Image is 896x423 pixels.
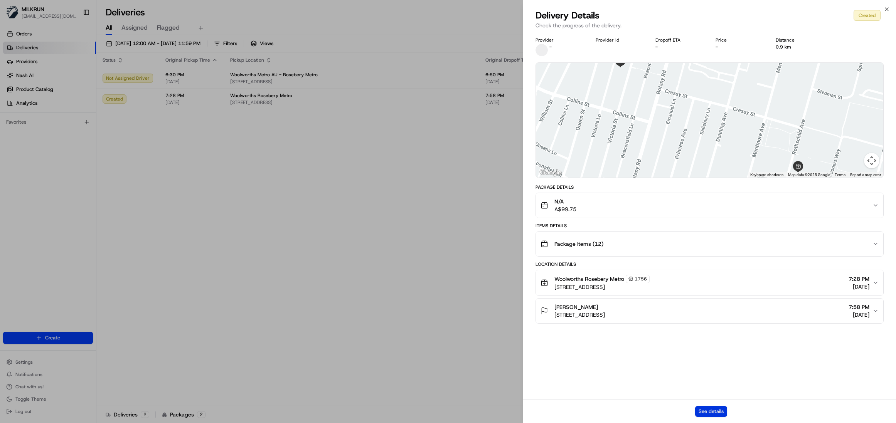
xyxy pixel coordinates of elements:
[849,303,869,311] span: 7:58 PM
[788,173,830,177] span: Map data ©2025 Google
[536,184,884,190] div: Package Details
[554,205,576,213] span: A$99.75
[695,406,727,417] button: See details
[835,173,845,177] a: Terms (opens in new tab)
[554,283,650,291] span: [STREET_ADDRESS]
[750,172,783,178] button: Keyboard shortcuts
[536,270,883,295] button: Woolworths Rosebery Metro1756[STREET_ADDRESS]7:28 PM[DATE]
[716,37,763,43] div: Price
[776,44,824,50] div: 0.9 km
[776,37,824,43] div: Distance
[554,303,598,311] span: [PERSON_NAME]
[554,275,624,283] span: Woolworths Rosebery Metro
[554,240,603,248] span: Package Items ( 12 )
[849,275,869,283] span: 7:28 PM
[549,44,552,50] span: -
[655,44,703,50] div: -
[849,283,869,290] span: [DATE]
[536,9,600,22] span: Delivery Details
[716,44,763,50] div: -
[864,153,879,168] button: Map camera controls
[536,299,883,323] button: [PERSON_NAME][STREET_ADDRESS]7:58 PM[DATE]
[536,232,883,256] button: Package Items (12)
[554,198,576,205] span: N/A
[536,261,884,267] div: Location Details
[536,193,883,218] button: N/AA$99.75
[536,223,884,229] div: Items Details
[655,37,703,43] div: Dropoff ETA
[538,168,563,178] a: Open this area in Google Maps (opens a new window)
[596,37,643,43] div: Provider Id
[536,22,884,29] p: Check the progress of the delivery.
[850,173,881,177] a: Report a map error
[538,168,563,178] img: Google
[849,311,869,319] span: [DATE]
[635,276,647,282] span: 1756
[536,37,583,43] div: Provider
[554,311,605,319] span: [STREET_ADDRESS]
